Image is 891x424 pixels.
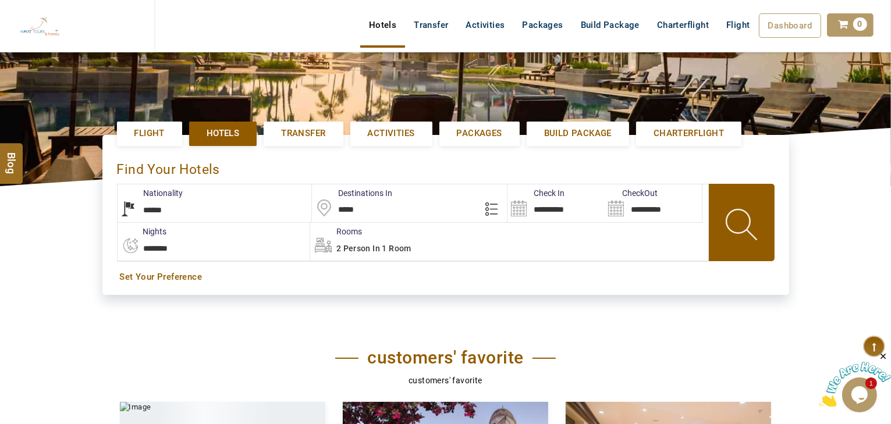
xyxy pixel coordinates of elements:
[827,13,874,37] a: 0
[281,127,325,140] span: Transfer
[350,122,432,145] a: Activities
[117,149,775,184] div: Find Your Hotels
[654,127,724,140] span: Charterflight
[360,13,405,37] a: Hotels
[507,184,605,222] input: Search
[726,19,750,31] span: Flight
[335,347,556,368] h2: customers' favorite
[657,20,709,30] span: Charterflight
[544,127,612,140] span: Build Package
[264,122,343,145] a: Transfer
[312,187,392,199] label: Destinations In
[605,184,702,222] input: Search
[439,122,520,145] a: Packages
[120,271,772,283] a: Set Your Preference
[853,17,867,31] span: 0
[117,226,167,237] label: nights
[768,20,812,31] span: Dashboard
[4,152,19,162] span: Blog
[368,127,415,140] span: Activities
[189,122,257,145] a: Hotels
[457,127,502,140] span: Packages
[648,13,718,37] a: Charterflight
[605,187,658,199] label: CheckOut
[118,187,183,199] label: Nationality
[405,13,457,37] a: Transfer
[718,13,758,25] a: Flight
[336,244,411,253] span: 2 Person in 1 Room
[507,187,565,199] label: Check In
[117,122,182,145] a: Flight
[134,127,165,140] span: Flight
[9,5,71,49] img: The Royal Line Holidays
[572,13,648,37] a: Build Package
[120,374,772,387] p: customers' favorite
[514,13,572,37] a: Packages
[819,351,891,407] iframe: chat widget
[310,226,362,237] label: Rooms
[527,122,629,145] a: Build Package
[207,127,239,140] span: Hotels
[636,122,741,145] a: Charterflight
[457,13,514,37] a: Activities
